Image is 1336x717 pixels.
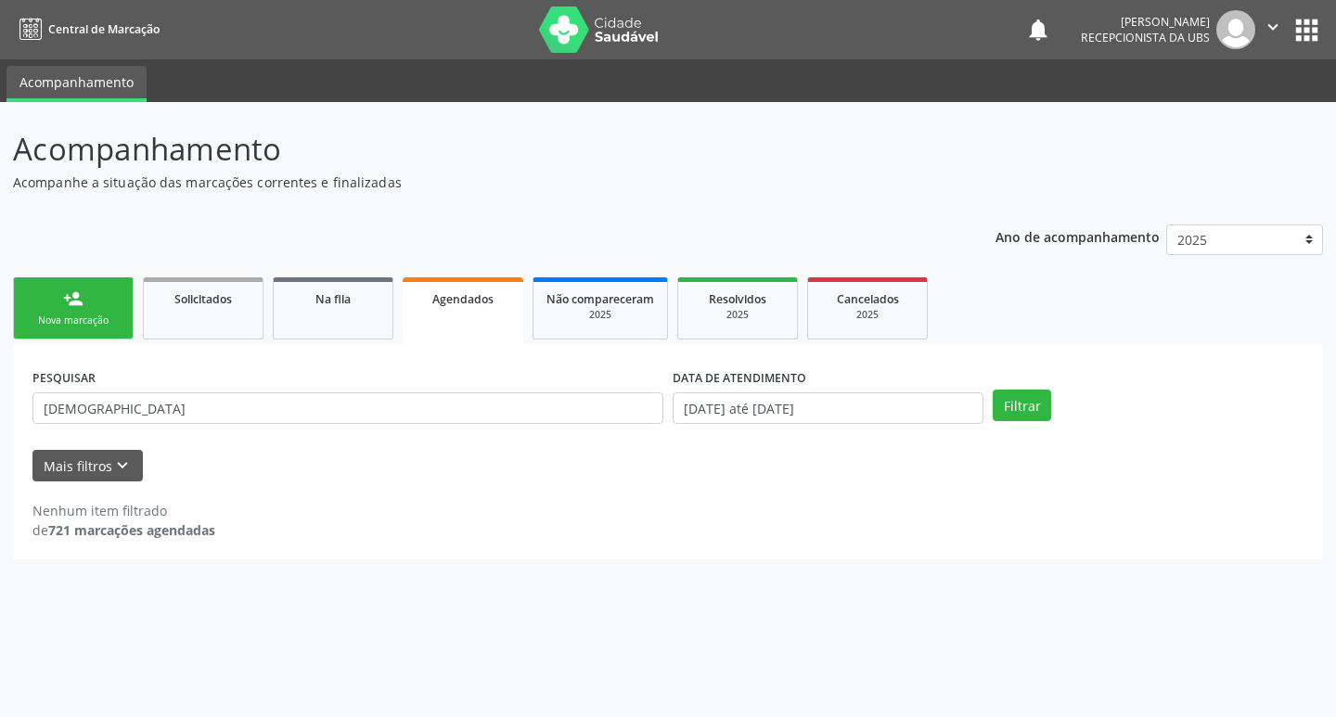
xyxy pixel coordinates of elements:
div: 2025 [691,308,784,322]
span: Cancelados [837,291,899,307]
div: 2025 [821,308,914,322]
i:  [1263,17,1283,37]
button: Mais filtroskeyboard_arrow_down [32,450,143,482]
input: Selecione um intervalo [673,392,983,424]
div: 2025 [546,308,654,322]
label: PESQUISAR [32,364,96,392]
a: Acompanhamento [6,66,147,102]
p: Acompanhe a situação das marcações correntes e finalizadas [13,173,930,192]
p: Ano de acompanhamento [996,224,1160,248]
button: notifications [1025,17,1051,43]
span: Recepcionista da UBS [1081,30,1210,45]
span: Não compareceram [546,291,654,307]
button: apps [1291,14,1323,46]
div: person_add [63,288,83,309]
a: Central de Marcação [13,14,160,45]
span: Agendados [432,291,494,307]
div: Nova marcação [27,314,120,327]
img: img [1216,10,1255,49]
label: DATA DE ATENDIMENTO [673,364,806,392]
span: Na fila [315,291,351,307]
input: Nome, CNS [32,392,663,424]
p: Acompanhamento [13,126,930,173]
i: keyboard_arrow_down [112,455,133,476]
span: Solicitados [174,291,232,307]
button:  [1255,10,1291,49]
strong: 721 marcações agendadas [48,521,215,539]
span: Resolvidos [709,291,766,307]
div: de [32,520,215,540]
button: Filtrar [993,390,1051,421]
span: Central de Marcação [48,21,160,37]
div: [PERSON_NAME] [1081,14,1210,30]
div: Nenhum item filtrado [32,501,215,520]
